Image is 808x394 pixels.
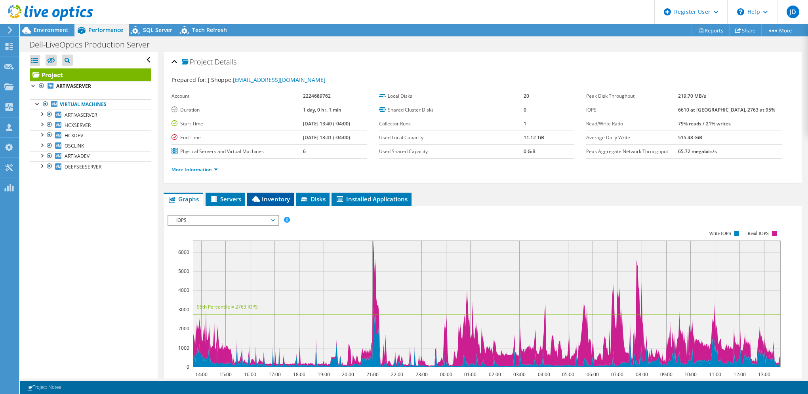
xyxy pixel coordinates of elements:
[143,26,172,34] span: SQL Server
[761,24,798,36] a: More
[636,371,648,378] text: 08:00
[244,371,256,378] text: 16:00
[30,130,151,140] a: HCXDEV
[678,148,717,155] b: 65.72 megabits/s
[21,383,67,392] a: Project Notes
[587,371,599,378] text: 06:00
[464,371,476,378] text: 01:00
[30,81,151,91] a: ARTIVASERVER
[56,83,91,89] b: ARTIVASERVER
[208,76,326,83] span: J Shoppe,
[729,24,762,36] a: Share
[187,364,189,370] text: 0
[65,153,90,159] span: ARTIVADEV
[758,371,770,378] text: 13:00
[415,371,428,378] text: 23:00
[709,231,731,236] text: Write IOPS
[513,371,526,378] text: 03:00
[65,163,101,170] span: DEEPSEESERVER
[65,122,91,129] span: HCXSERVER
[524,148,535,155] b: 0 GiB
[303,93,331,99] b: 2224689762
[318,371,330,378] text: 19:00
[88,26,123,34] span: Performance
[366,371,379,378] text: 21:00
[30,68,151,81] a: Project
[172,76,207,83] label: Prepared for:
[26,40,162,49] h1: Dell-LiveOptics Production Server
[65,142,84,149] span: OSCLINK
[192,26,227,34] span: Tech Refresh
[734,371,746,378] text: 12:00
[335,195,408,203] span: Installed Applications
[678,106,775,113] b: 6610 at [GEOGRAPHIC_DATA], 2763 at 95%
[182,58,213,66] span: Project
[379,92,524,100] label: Local Disks
[233,76,326,83] a: [EMAIL_ADDRESS][DOMAIN_NAME]
[586,106,678,114] label: IOPS
[379,134,524,142] label: Used Local Capacity
[303,106,341,113] b: 1 day, 0 hr, 1 min
[342,371,354,378] text: 20:00
[210,195,241,203] span: Servers
[65,132,83,139] span: HCXDEV
[251,195,290,203] span: Inventory
[269,371,281,378] text: 17:00
[678,93,706,99] b: 219.70 MB/s
[172,166,218,173] a: More Information
[692,24,730,36] a: Reports
[300,195,326,203] span: Disks
[178,345,189,351] text: 1000
[489,371,501,378] text: 02:00
[678,120,731,127] b: 79% reads / 21% writes
[538,371,550,378] text: 04:00
[172,216,274,225] span: IOPS
[303,148,306,155] b: 6
[178,287,189,294] text: 4000
[30,110,151,120] a: ARTIVASERVER
[586,148,678,155] label: Peak Aggregate Network Throughput
[303,120,350,127] b: [DATE] 13:40 (-04:00)
[391,371,403,378] text: 22:00
[195,371,208,378] text: 14:00
[660,371,673,378] text: 09:00
[65,112,97,118] span: ARTIVASERVER
[172,134,303,142] label: End Time
[709,371,721,378] text: 11:00
[524,93,529,99] b: 20
[684,371,697,378] text: 10:00
[737,8,744,15] svg: \n
[611,371,623,378] text: 07:00
[586,134,678,142] label: Average Daily Write
[172,120,303,128] label: Start Time
[379,106,524,114] label: Shared Cluster Disks
[34,26,69,34] span: Environment
[524,106,526,113] b: 0
[30,141,151,151] a: OSCLINK
[172,148,303,155] label: Physical Servers and Virtual Machines
[30,151,151,161] a: ARTIVADEV
[440,371,452,378] text: 00:00
[524,134,544,141] b: 11.12 TiB
[215,57,236,66] span: Details
[168,195,199,203] span: Graphs
[379,148,524,155] label: Used Shared Capacity
[293,371,305,378] text: 18:00
[586,92,678,100] label: Peak Disk Throughput
[379,120,524,128] label: Collector Runs
[748,231,769,236] text: Read IOPS
[303,134,350,141] b: [DATE] 13:41 (-04:00)
[197,303,258,310] text: 95th Percentile = 2763 IOPS
[30,99,151,110] a: Virtual Machines
[172,92,303,100] label: Account
[178,325,189,332] text: 2000
[178,268,189,275] text: 5000
[30,161,151,172] a: DEEPSEESERVER
[586,120,678,128] label: Read/Write Ratio
[562,371,574,378] text: 05:00
[178,306,189,313] text: 3000
[30,120,151,130] a: HCXSERVER
[787,6,799,18] span: JD
[172,106,303,114] label: Duration
[678,134,702,141] b: 515.48 GiB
